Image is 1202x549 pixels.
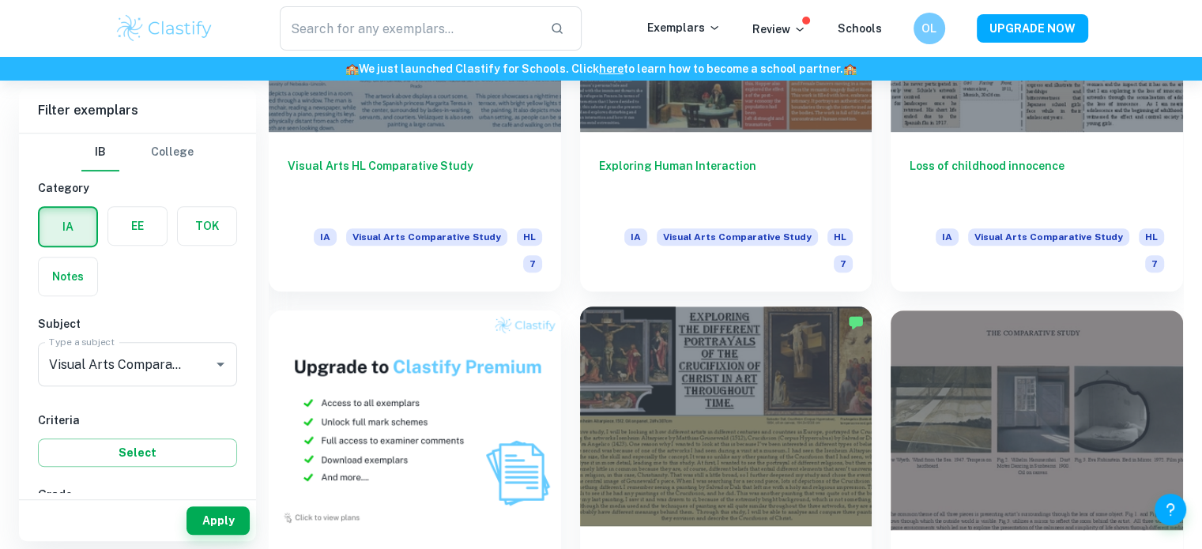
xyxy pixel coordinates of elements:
[280,6,538,51] input: Search for any exemplars...
[647,19,721,36] p: Exemplars
[81,133,119,171] button: IB
[269,310,561,529] img: Thumbnail
[517,228,542,246] span: HL
[345,62,359,75] span: 🏫
[624,228,647,246] span: IA
[523,255,542,273] span: 7
[843,62,857,75] span: 🏫
[108,207,167,245] button: EE
[977,14,1088,43] button: UPGRADE NOW
[209,353,232,375] button: Open
[1155,494,1186,525] button: Help and Feedback
[346,228,507,246] span: Visual Arts Comparative Study
[39,258,97,295] button: Notes
[914,13,945,44] button: OL
[288,157,542,209] h6: Visual Arts HL Comparative Study
[38,486,237,503] h6: Grade
[38,412,237,429] h6: Criteria
[936,228,959,246] span: IA
[19,88,256,133] h6: Filter exemplars
[187,506,250,535] button: Apply
[40,208,96,246] button: IA
[151,133,194,171] button: College
[1139,228,1164,246] span: HL
[178,207,236,245] button: TOK
[752,21,806,38] p: Review
[968,228,1129,246] span: Visual Arts Comparative Study
[848,314,864,330] img: Marked
[3,60,1199,77] h6: We just launched Clastify for Schools. Click to learn how to become a school partner.
[838,22,882,35] a: Schools
[38,179,237,197] h6: Category
[314,228,337,246] span: IA
[81,133,194,171] div: Filter type choice
[599,157,853,209] h6: Exploring Human Interaction
[599,62,624,75] a: here
[834,255,853,273] span: 7
[49,335,115,348] label: Type a subject
[920,20,938,37] h6: OL
[657,228,818,246] span: Visual Arts Comparative Study
[38,438,237,467] button: Select
[38,315,237,333] h6: Subject
[910,157,1164,209] h6: Loss of childhood innocence
[1145,255,1164,273] span: 7
[827,228,853,246] span: HL
[115,13,215,44] img: Clastify logo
